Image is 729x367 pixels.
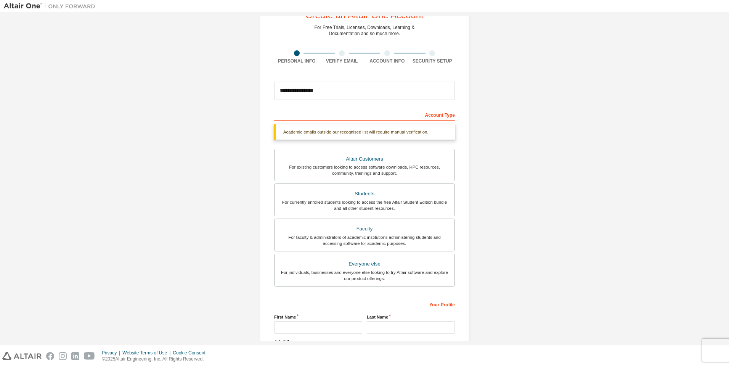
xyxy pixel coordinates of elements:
[4,2,99,10] img: Altair One
[84,352,95,360] img: youtube.svg
[279,269,450,282] div: For individuals, businesses and everyone else looking to try Altair software and explore our prod...
[279,224,450,234] div: Faculty
[274,124,455,140] div: Academic emails outside our recognised list will require manual verification.
[315,24,415,37] div: For Free Trials, Licenses, Downloads, Learning & Documentation and so much more.
[320,58,365,64] div: Verify Email
[71,352,79,360] img: linkedin.svg
[274,338,455,344] label: Job Title
[173,350,210,356] div: Cookie Consent
[102,350,122,356] div: Privacy
[279,154,450,164] div: Altair Customers
[59,352,67,360] img: instagram.svg
[279,188,450,199] div: Students
[364,58,410,64] div: Account Info
[279,259,450,269] div: Everyone else
[367,314,455,320] label: Last Name
[2,352,42,360] img: altair_logo.svg
[279,234,450,246] div: For faculty & administrators of academic institutions administering students and accessing softwa...
[279,164,450,176] div: For existing customers looking to access software downloads, HPC resources, community, trainings ...
[279,199,450,211] div: For currently enrolled students looking to access the free Altair Student Edition bundle and all ...
[274,58,320,64] div: Personal Info
[410,58,455,64] div: Security Setup
[274,314,362,320] label: First Name
[305,11,424,20] div: Create an Altair One Account
[274,108,455,121] div: Account Type
[122,350,173,356] div: Website Terms of Use
[102,356,210,362] p: © 2025 Altair Engineering, Inc. All Rights Reserved.
[46,352,54,360] img: facebook.svg
[274,298,455,310] div: Your Profile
